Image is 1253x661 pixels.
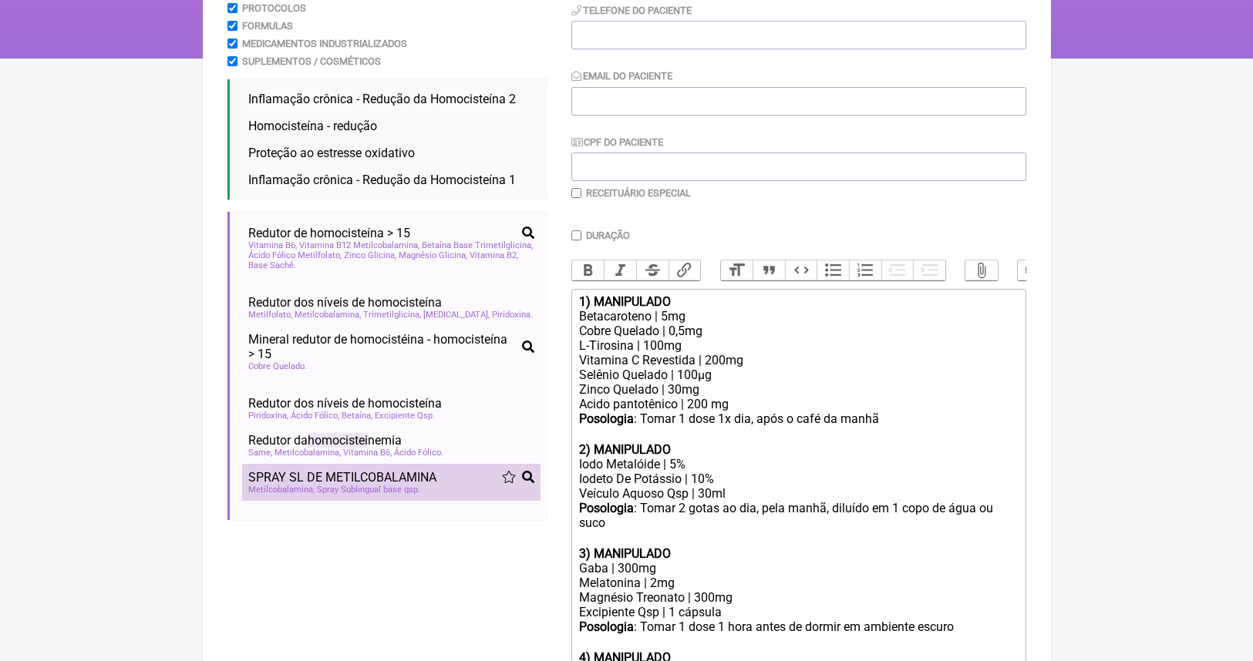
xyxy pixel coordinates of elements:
[579,442,671,457] strong: 2) MANIPULADO
[423,310,490,320] span: [MEDICAL_DATA]
[571,70,673,82] label: Email do Paciente
[817,260,849,280] button: Bullets
[248,146,415,160] span: Proteção ao estresse oxidativo
[636,260,669,280] button: Strikethrough
[470,250,518,260] span: Vitamina B2
[849,260,881,280] button: Numbers
[579,501,1017,546] div: : Tomar 2 gotas ao dia, pela manhã, diluído em 1 copo de água ou suco ㅤ
[308,433,368,448] span: homocistei
[295,310,361,320] span: Metilcobalamina
[579,411,634,426] strong: Posologia
[579,353,1017,367] div: Vitamina C Revestida | 200mg
[881,260,914,280] button: Decrease Level
[248,173,516,187] span: Inflamação crônica - Redução da Homocisteína 1
[291,411,339,421] span: Ácido Fólico
[753,260,785,280] button: Quote
[299,240,419,250] span: Vitamina B12 Metilcobalamina
[248,92,516,106] span: Inflamação crônica - Redução da Homocisteína 2
[492,310,533,320] span: Piridoxina
[399,250,467,260] span: Magnésio Glicina
[571,5,692,16] label: Telefone do Paciente
[363,310,421,320] span: Trimetilglicina
[242,38,407,49] label: Medicamentos Industrializados
[394,448,443,458] span: Ácido Fólico
[344,250,396,260] span: Zinco Glicina
[586,187,691,199] label: Receituário Especial
[248,470,436,485] span: SPRAY SL DE METILCOBALAMINA
[586,230,630,241] label: Duração
[579,324,1017,338] div: Cobre Quelado | 0,5mg
[242,2,306,14] label: Protocolos
[248,240,297,250] span: Vitamina B6
[248,119,377,133] span: Homocisteína - redução
[248,332,516,361] span: Mineral redutor de homocistéina - homocisteína > 15
[572,260,605,280] button: Bold
[248,295,442,310] span: Redutor dos níveis de homocisteína
[579,561,1017,575] div: Gaba | 300mg
[579,367,1017,382] div: Selênio Quelado | 100µg
[604,260,636,280] button: Italic
[913,260,945,280] button: Increase Level
[579,575,1017,605] div: Melatonina | 2mg Magnésio Treonato | 300mg
[248,361,307,371] span: Cobre Quelado
[965,260,998,280] button: Attach Files
[579,486,1017,501] div: Veículo Aquoso Qsp | 30ml
[579,309,1017,324] div: Betacaroteno | 5mg
[317,485,420,495] span: Spray Sublingual base qsp
[248,448,272,458] span: Same
[785,260,817,280] button: Code
[248,485,315,495] span: Metilcobalamina
[242,20,293,32] label: Formulas
[375,411,435,421] span: Excipiente Qsp
[579,501,634,515] strong: Posologia
[342,411,372,421] span: Betaína
[721,260,753,280] button: Heading
[579,471,1017,486] div: Iodeto De Potássio | 10%
[669,260,701,280] button: Link
[1018,260,1050,280] button: Undo
[248,250,342,260] span: Ácido Fólico Metilfolato
[579,619,1017,636] div: : Tomar 1 dose 1 hora antes de dormir em ambiente escuro ㅤ
[248,433,402,448] span: Redutor da nemia
[248,260,296,270] span: Base Sachê
[579,411,1017,442] div: : Tomar 1 dose 1x dia, após o café da manhã ㅤ
[343,448,392,458] span: Vitamina B6
[248,310,292,320] span: Metilfolato
[579,294,671,309] strong: 1) MANIPULADO
[579,619,634,634] strong: Posologia
[579,546,671,561] strong: 3) MANIPULADO
[571,136,664,148] label: CPF do Paciente
[248,411,288,421] span: Piridoxina
[579,457,1017,471] div: Iodo Metalóide | 5%
[579,382,1017,411] div: Zinco Quelado | 30mg Acido pantotênico | 200 mg
[248,226,410,240] span: Redutor de homocisteína > 15
[579,605,1017,619] div: Excipiente Qsp | 1 cápsula
[579,338,1017,353] div: L-Tirosina | 100mg
[422,240,533,250] span: Betaína Base Trimetilglicina
[248,396,442,411] span: Redutor dos níveis de homocisteína
[275,448,341,458] span: Metilcobalamina
[242,55,381,67] label: Suplementos / Cosméticos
